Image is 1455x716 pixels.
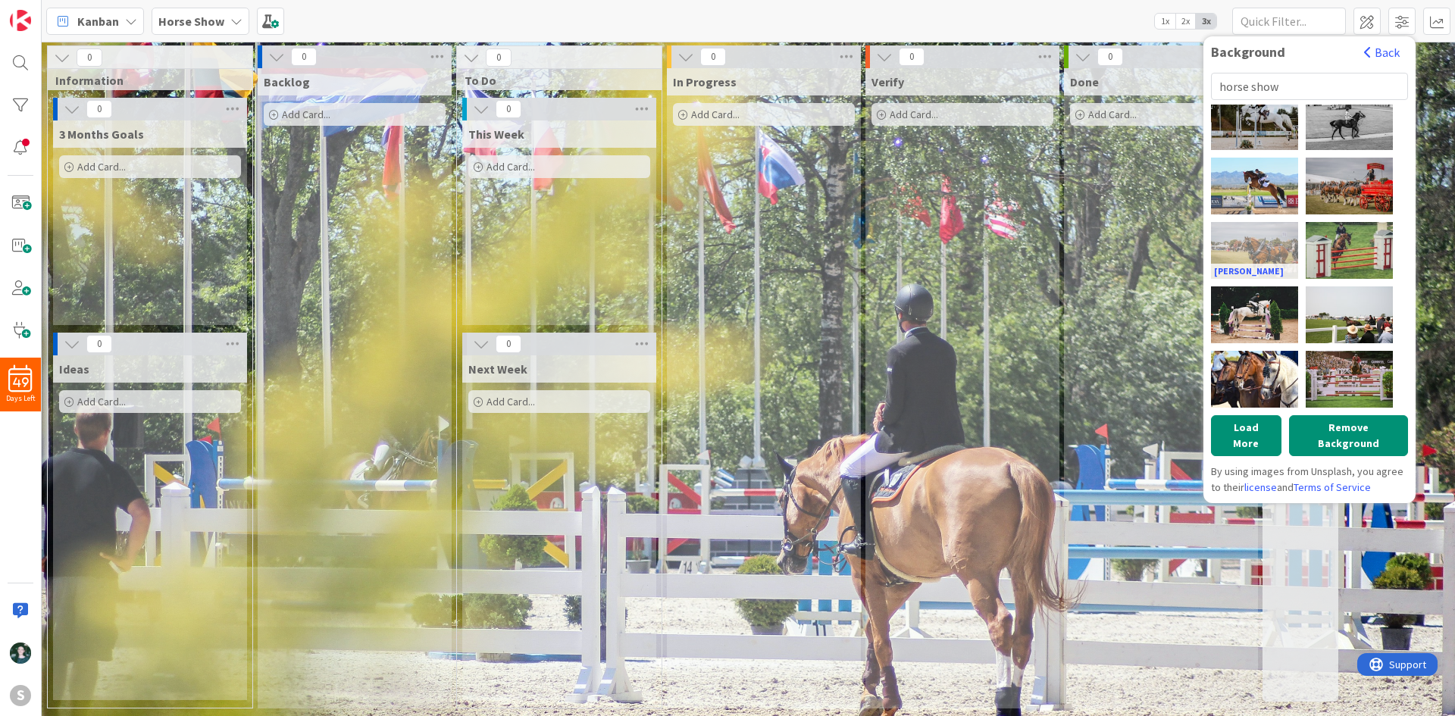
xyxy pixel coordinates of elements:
button: Remove Background [1289,415,1408,456]
span: 3x [1196,14,1216,29]
span: 2x [1175,14,1196,29]
div: Background [1211,44,1356,61]
div: S [10,685,31,706]
button: Load More [1211,415,1281,456]
a: Terms of Service [1294,480,1371,494]
input: Quick Filter... [1232,8,1346,35]
span: 0 [1097,48,1123,66]
span: Information [55,73,233,88]
span: 0 [700,48,726,66]
b: Horse Show [158,14,224,29]
span: 0 [496,335,521,353]
img: KM [10,643,31,664]
span: Verify [871,74,904,89]
span: Add Card... [77,160,126,174]
span: Add Card... [691,108,740,121]
span: 0 [86,335,112,353]
span: 0 [486,48,512,67]
input: Landscape... [1211,73,1408,100]
span: Add Card... [487,395,535,408]
span: 0 [496,100,521,118]
span: 0 [77,48,102,67]
span: Support [32,2,69,20]
span: Add Card... [1088,108,1137,121]
span: 0 [899,48,925,66]
span: To Do [465,73,643,88]
span: Add Card... [890,108,938,121]
span: 3 Months Goals [59,127,144,142]
a: [PERSON_NAME] [1211,264,1298,279]
span: Ideas [59,361,89,377]
span: 0 [86,100,112,118]
span: 1x [1155,14,1175,29]
span: Add Card... [487,160,535,174]
span: Add Card... [282,108,330,121]
img: Visit kanbanzone.com [10,10,31,31]
span: Kanban [77,12,119,30]
span: In Progress [673,74,737,89]
span: Backlog [264,74,310,89]
span: Next Week [468,361,527,377]
span: 0 [291,48,317,66]
button: Back [1363,44,1400,61]
a: license [1244,480,1277,494]
div: By using images from Unsplash, you agree to their and [1211,464,1408,496]
span: Done [1070,74,1099,89]
span: 49 [13,377,29,388]
span: This Week [468,127,524,142]
span: Add Card... [77,395,126,408]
